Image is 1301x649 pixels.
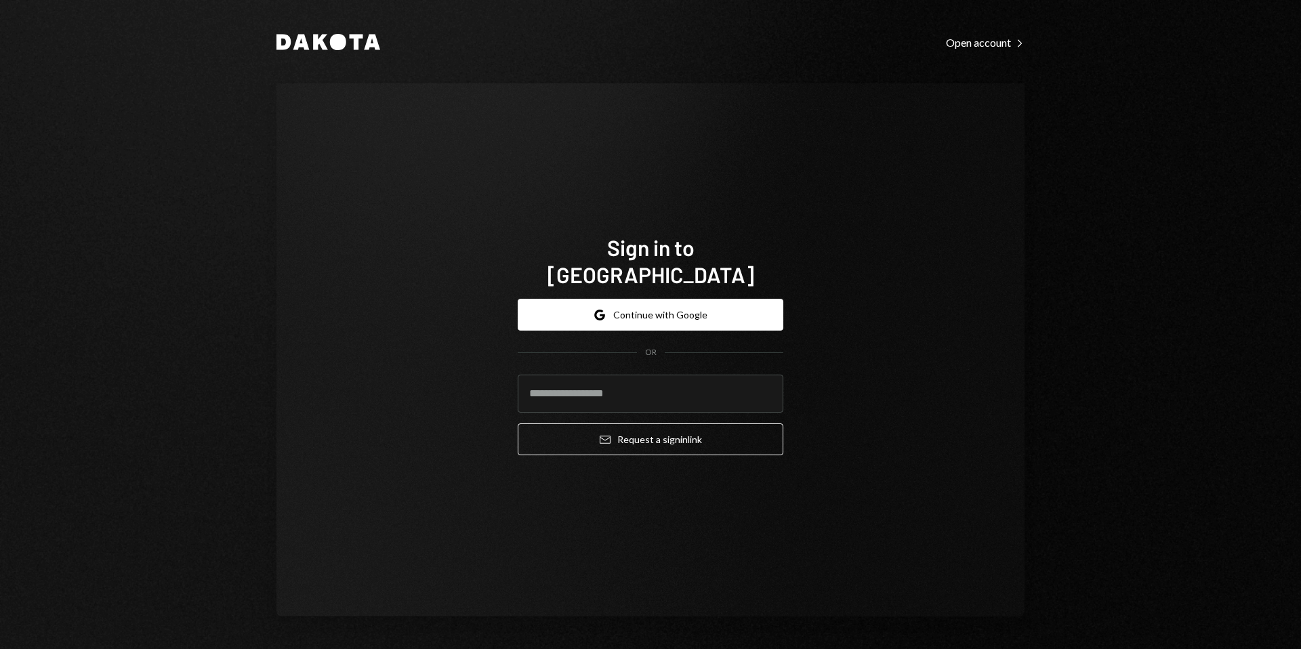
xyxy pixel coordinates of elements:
[645,347,657,358] div: OR
[946,35,1025,49] a: Open account
[518,299,783,331] button: Continue with Google
[518,234,783,288] h1: Sign in to [GEOGRAPHIC_DATA]
[946,36,1025,49] div: Open account
[518,423,783,455] button: Request a signinlink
